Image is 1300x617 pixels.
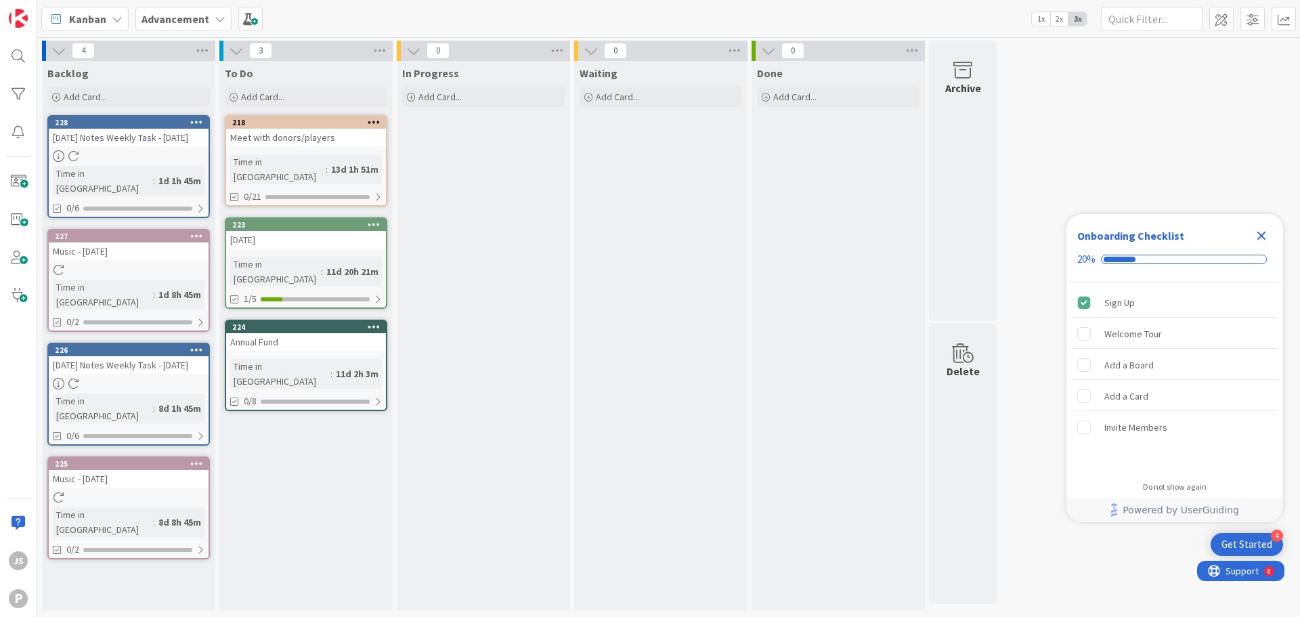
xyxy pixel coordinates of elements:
div: Time in [GEOGRAPHIC_DATA] [53,507,153,537]
input: Quick Filter... [1101,7,1202,31]
div: Invite Members is incomplete. [1072,412,1278,442]
span: : [326,162,328,177]
div: Do not show again [1143,482,1207,492]
div: 225Music - [DATE] [49,458,209,488]
div: Sign Up is complete. [1072,288,1278,318]
div: Add a Card is incomplete. [1072,381,1278,411]
div: [DATE] [226,231,386,249]
div: 228[DATE] Notes Weekly Task - [DATE] [49,116,209,146]
a: 227Music - [DATE]Time in [GEOGRAPHIC_DATA]:1d 8h 45m0/2 [47,229,210,332]
div: 20% [1077,253,1096,265]
div: Music - [DATE] [49,242,209,260]
span: 0/2 [66,542,79,557]
div: Checklist Container [1066,214,1283,522]
span: 0/6 [66,429,79,443]
div: 218 [226,116,386,129]
span: 0/6 [66,201,79,215]
div: Time in [GEOGRAPHIC_DATA] [53,280,153,310]
b: Advancement [142,12,209,26]
span: 0 [427,43,450,59]
div: [DATE] Notes Weekly Task - [DATE] [49,356,209,374]
div: Sign Up [1104,295,1135,311]
div: 224 [232,322,386,332]
span: 2x [1050,12,1068,26]
span: 0 [604,43,627,59]
span: 0/8 [244,394,257,408]
div: Archive [945,80,981,96]
span: 4 [72,43,95,59]
div: 11d 20h 21m [323,264,382,279]
span: 0/2 [66,315,79,329]
div: Welcome Tour [1104,326,1162,342]
div: 8 [70,5,74,16]
div: Open Get Started checklist, remaining modules: 4 [1211,533,1283,556]
div: 4 [1271,530,1283,542]
a: 218Meet with donors/playersTime in [GEOGRAPHIC_DATA]:13d 1h 51m0/21 [225,115,387,207]
a: 223[DATE]Time in [GEOGRAPHIC_DATA]:11d 20h 21m1/5 [225,217,387,309]
a: 226[DATE] Notes Weekly Task - [DATE]Time in [GEOGRAPHIC_DATA]:8d 1h 45m0/6 [47,343,210,446]
span: In Progress [402,66,459,80]
span: Powered by UserGuiding [1123,502,1239,518]
div: Footer [1066,498,1283,522]
div: Add a Card [1104,388,1148,404]
span: Add Card... [418,91,462,103]
div: Time in [GEOGRAPHIC_DATA] [230,359,330,389]
span: : [330,366,332,381]
a: Powered by UserGuiding [1073,498,1276,522]
div: 11d 2h 3m [332,366,382,381]
span: : [153,401,155,416]
a: 224Annual FundTime in [GEOGRAPHIC_DATA]:11d 2h 3m0/8 [225,320,387,411]
div: Checklist progress: 20% [1077,253,1272,265]
div: JS [9,551,28,570]
span: Support [28,2,62,18]
div: Time in [GEOGRAPHIC_DATA] [230,154,326,184]
span: Kanban [69,11,106,27]
div: Time in [GEOGRAPHIC_DATA] [230,257,321,286]
div: 224Annual Fund [226,321,386,351]
a: 225Music - [DATE]Time in [GEOGRAPHIC_DATA]:8d 8h 45m0/2 [47,456,210,559]
span: Add Card... [241,91,284,103]
div: 223 [232,220,386,230]
span: Waiting [580,66,617,80]
div: Welcome Tour is incomplete. [1072,319,1278,349]
span: : [153,173,155,188]
div: Music - [DATE] [49,470,209,488]
div: Annual Fund [226,333,386,351]
span: 0 [781,43,804,59]
div: 226[DATE] Notes Weekly Task - [DATE] [49,344,209,374]
div: Close Checklist [1251,225,1272,247]
div: 8d 1h 45m [155,401,204,416]
span: Add Card... [64,91,107,103]
span: 1/5 [244,292,257,306]
div: 226 [55,345,209,355]
div: 227 [55,232,209,241]
span: 3x [1068,12,1087,26]
div: 218Meet with donors/players [226,116,386,146]
span: 1x [1032,12,1050,26]
div: P [9,589,28,608]
div: 228 [49,116,209,129]
div: Meet with donors/players [226,129,386,146]
div: Delete [947,363,980,379]
div: Invite Members [1104,419,1167,435]
div: 227 [49,230,209,242]
span: To Do [225,66,253,80]
div: 1d 8h 45m [155,287,204,302]
span: Add Card... [596,91,639,103]
div: Get Started [1221,538,1272,551]
span: Done [757,66,783,80]
div: 225 [55,459,209,469]
a: 228[DATE] Notes Weekly Task - [DATE]Time in [GEOGRAPHIC_DATA]:1d 1h 45m0/6 [47,115,210,218]
span: : [153,287,155,302]
div: Time in [GEOGRAPHIC_DATA] [53,166,153,196]
img: Visit kanbanzone.com [9,9,28,28]
span: 3 [249,43,272,59]
div: Add a Board [1104,357,1154,373]
div: Time in [GEOGRAPHIC_DATA] [53,393,153,423]
div: 227Music - [DATE] [49,230,209,260]
div: 13d 1h 51m [328,162,382,177]
div: 1d 1h 45m [155,173,204,188]
div: 8d 8h 45m [155,515,204,530]
span: Add Card... [773,91,817,103]
div: 223 [226,219,386,231]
